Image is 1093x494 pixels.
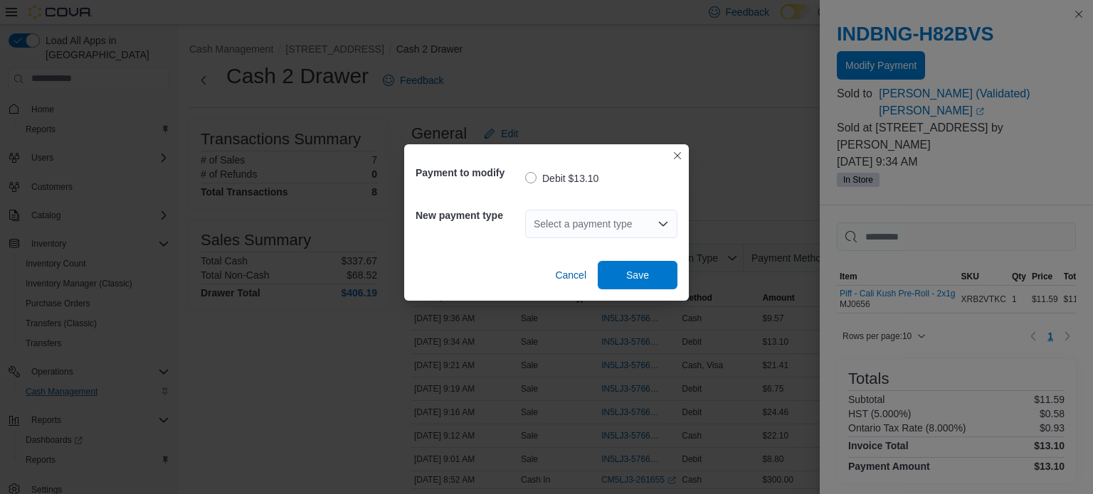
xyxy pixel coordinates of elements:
[555,268,586,282] span: Cancel
[598,261,677,289] button: Save
[416,201,522,230] h5: New payment type
[416,159,522,187] h5: Payment to modify
[626,268,649,282] span: Save
[534,215,535,232] input: Accessible screen reader label
[549,261,592,289] button: Cancel
[669,147,686,164] button: Closes this modal window
[525,170,598,187] label: Debit $13.10
[658,218,669,230] button: Open list of options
